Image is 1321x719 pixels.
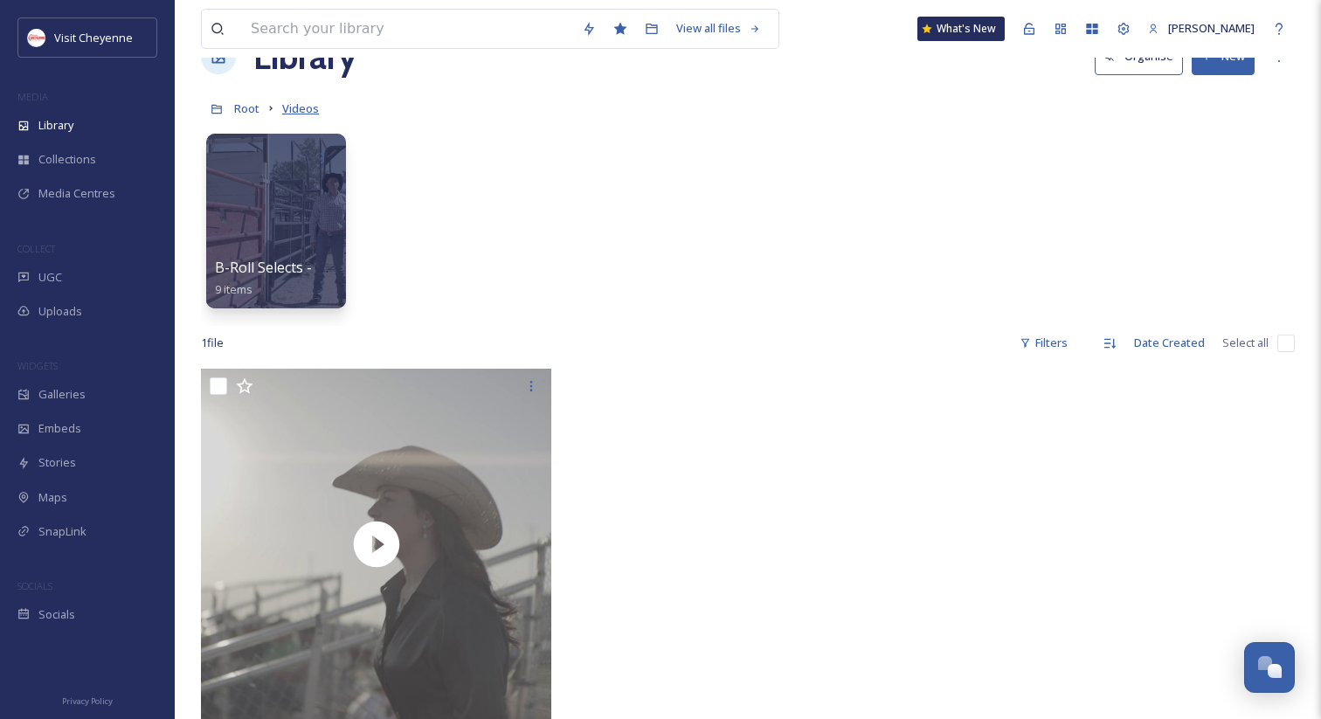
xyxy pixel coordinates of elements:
span: Socials [38,606,75,623]
span: Privacy Policy [62,695,113,707]
button: Open Chat [1244,642,1295,693]
span: 9 items [215,281,252,297]
a: View all files [667,11,770,45]
span: SOCIALS [17,579,52,592]
span: Galleries [38,386,86,403]
a: [PERSON_NAME] [1139,11,1263,45]
span: Embeds [38,420,81,437]
span: Maps [38,489,67,506]
div: Filters [1011,326,1076,360]
span: [PERSON_NAME] [1168,20,1255,36]
span: Media Centres [38,185,115,202]
input: Search your library [242,10,573,48]
a: Videos [282,98,319,119]
span: UGC [38,269,62,286]
img: thumbnail [201,369,551,719]
img: visit_cheyenne_logo.jpeg [28,29,45,46]
span: WIDGETS [17,359,58,372]
span: Root [234,100,259,116]
span: Select all [1222,335,1269,351]
span: COLLECT [17,242,55,255]
span: Stories [38,454,76,471]
span: 1 file [201,335,224,351]
span: SnapLink [38,523,86,540]
a: What's New [917,17,1005,41]
div: Date Created [1125,326,1214,360]
span: Uploads [38,303,82,320]
span: Visit Cheyenne [54,30,133,45]
a: Root [234,98,259,119]
span: MEDIA [17,90,48,103]
span: Collections [38,151,96,168]
span: B-Roll Selects - Madden- 2023 [215,258,409,277]
span: Library [38,117,73,134]
span: Videos [282,100,319,116]
a: Privacy Policy [62,689,113,710]
a: B-Roll Selects - Madden- 20239 items [215,259,409,297]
